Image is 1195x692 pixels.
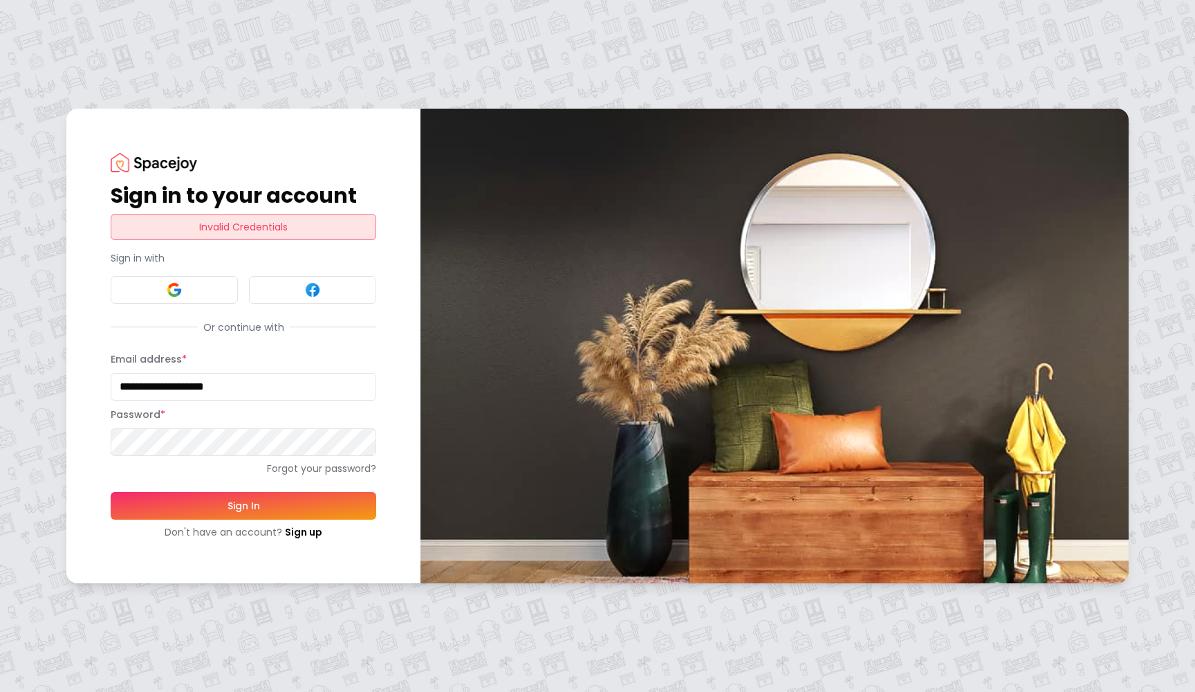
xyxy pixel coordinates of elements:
a: Forgot your password? [111,462,376,475]
a: Sign up [285,525,322,539]
label: Password [111,408,165,421]
img: Spacejoy Logo [111,153,197,172]
label: Email address [111,352,187,366]
p: Sign in with [111,251,376,265]
div: Invalid Credentials [111,214,376,240]
img: Google signin [166,282,183,298]
img: banner [420,109,1129,583]
div: Don't have an account? [111,525,376,539]
img: Facebook signin [304,282,321,298]
button: Sign In [111,492,376,520]
h1: Sign in to your account [111,183,376,208]
span: Or continue with [198,320,290,334]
